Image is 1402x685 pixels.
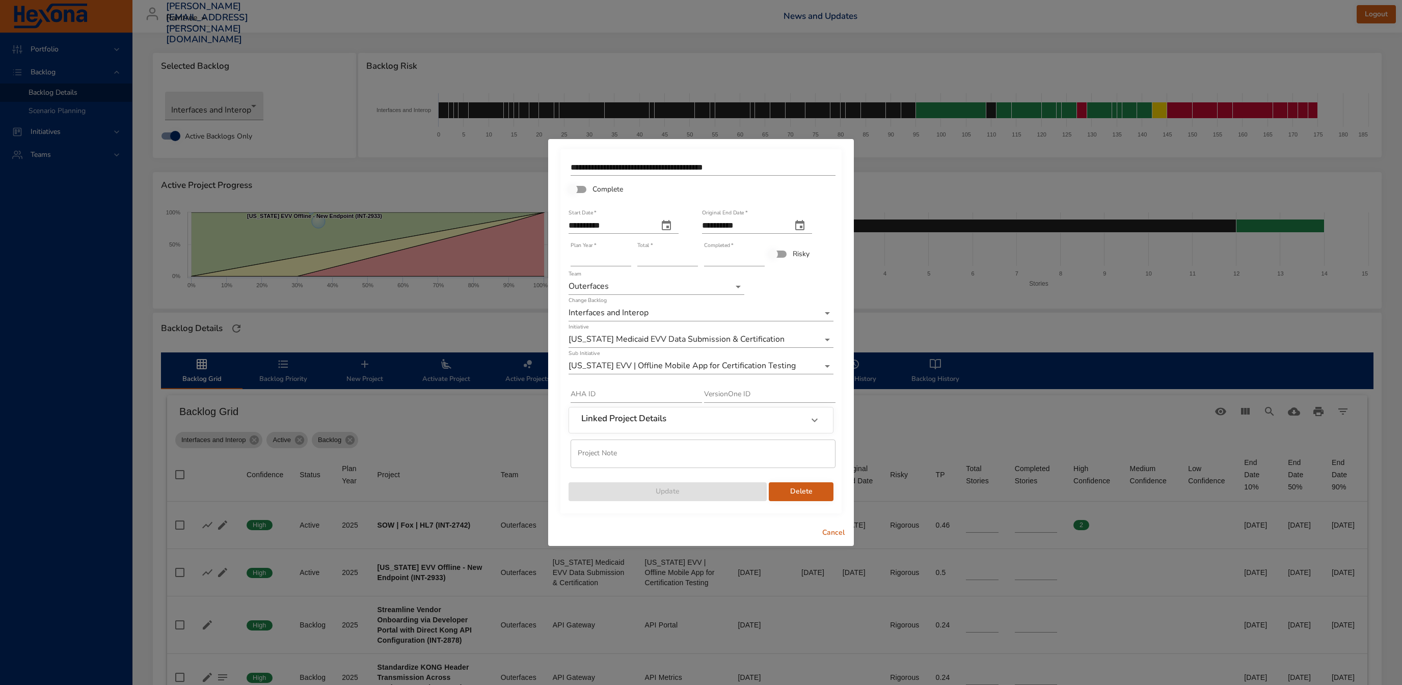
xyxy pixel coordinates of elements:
label: Plan Year [571,242,596,248]
label: Initiative [569,324,588,330]
label: Change Backlog [569,297,607,303]
div: Outerfaces [569,279,744,295]
button: start date [654,213,679,238]
h6: Linked Project Details [581,414,666,424]
label: Total [637,242,653,248]
span: Delete [777,485,825,498]
label: Completed [704,242,734,248]
label: Team [569,271,581,277]
span: Cancel [821,527,846,539]
div: Interfaces and Interop [569,305,833,321]
div: Linked Project Details [569,407,833,433]
label: Original End Date [702,210,747,215]
label: Sub Initiative [569,350,600,356]
span: Complete [592,184,623,195]
div: [US_STATE] Medicaid EVV Data Submission & Certification [569,332,833,348]
button: original end date [788,213,812,238]
button: Delete [769,482,833,501]
button: Cancel [817,524,850,542]
div: [US_STATE] EVV | Offline Mobile App for Certification Testing [569,358,833,374]
label: Start Date [569,210,597,215]
span: Risky [793,249,810,259]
